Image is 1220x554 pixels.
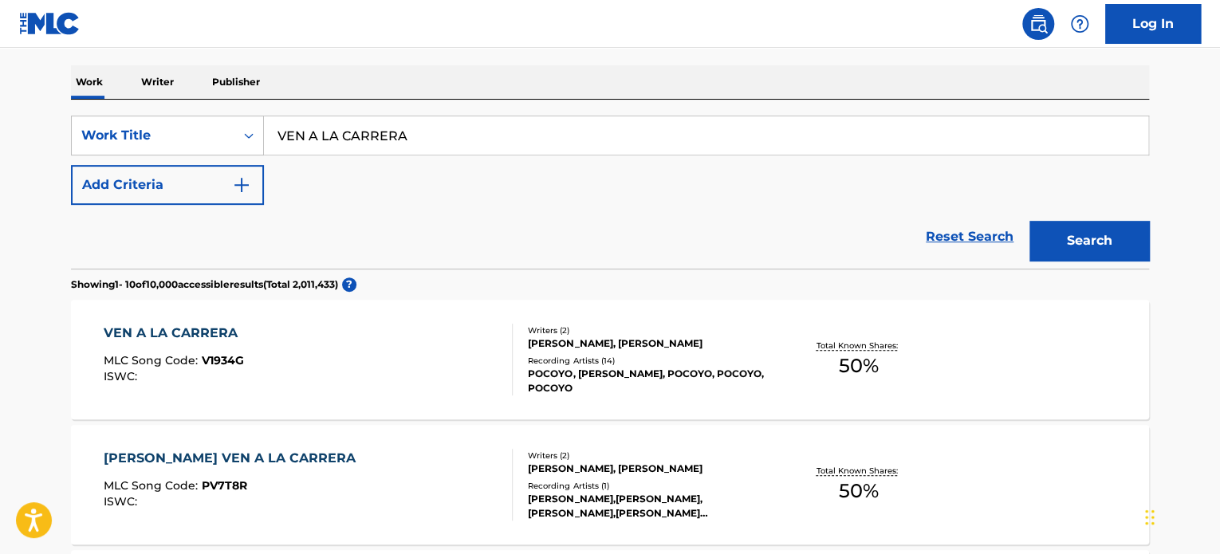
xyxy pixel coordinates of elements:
div: [PERSON_NAME],[PERSON_NAME], [PERSON_NAME],[PERSON_NAME] [PERSON_NAME] [PERSON_NAME] [PERSON_NAME... [528,492,769,521]
span: MLC Song Code : [104,353,202,367]
div: Writers ( 2 ) [528,450,769,462]
span: 50 % [839,352,879,380]
img: 9d2ae6d4665cec9f34b9.svg [232,175,251,194]
div: VEN A LA CARRERA [104,324,246,343]
div: Drag [1145,493,1155,541]
button: Add Criteria [71,165,264,205]
span: ? [342,277,356,292]
span: V1934G [202,353,244,367]
p: Total Known Shares: [816,465,901,477]
button: Search [1029,221,1149,261]
span: PV7T8R [202,478,247,493]
div: [PERSON_NAME], [PERSON_NAME] [528,336,769,351]
span: 50 % [839,477,879,505]
img: MLC Logo [19,12,81,35]
iframe: Chat Widget [1140,477,1220,554]
p: Work [71,65,108,99]
div: Help [1064,8,1096,40]
div: Recording Artists ( 14 ) [528,355,769,367]
span: ISWC : [104,494,141,509]
div: [PERSON_NAME] VEN A LA CARRERA [104,449,364,468]
div: [PERSON_NAME], [PERSON_NAME] [528,462,769,476]
div: POCOYO, [PERSON_NAME], POCOYO, POCOYO, POCOYO [528,367,769,395]
span: MLC Song Code : [104,478,202,493]
div: Recording Artists ( 1 ) [528,480,769,492]
p: Showing 1 - 10 of 10,000 accessible results (Total 2,011,433 ) [71,277,338,292]
span: ISWC : [104,369,141,383]
img: search [1029,14,1048,33]
form: Search Form [71,116,1149,269]
a: Public Search [1022,8,1054,40]
p: Total Known Shares: [816,340,901,352]
p: Publisher [207,65,265,99]
a: [PERSON_NAME] VEN A LA CARRERAMLC Song Code:PV7T8RISWC:Writers (2)[PERSON_NAME], [PERSON_NAME]Rec... [71,425,1149,544]
div: Writers ( 2 ) [528,324,769,336]
img: help [1070,14,1089,33]
a: Log In [1105,4,1201,44]
a: VEN A LA CARRERAMLC Song Code:V1934GISWC:Writers (2)[PERSON_NAME], [PERSON_NAME]Recording Artists... [71,300,1149,419]
a: Reset Search [918,219,1021,254]
div: Work Title [81,126,225,145]
p: Writer [136,65,179,99]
